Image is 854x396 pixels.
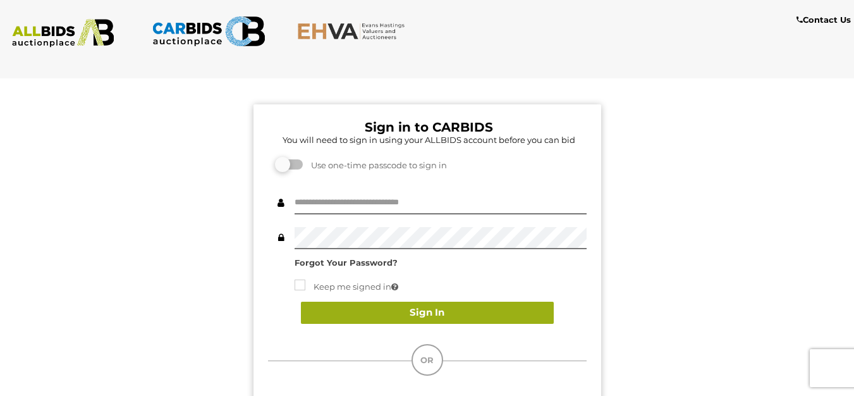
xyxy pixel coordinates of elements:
a: Contact Us [796,13,854,27]
label: Keep me signed in [295,280,398,294]
a: Forgot Your Password? [295,257,398,268]
div: OR [412,344,443,376]
b: Contact Us [796,15,851,25]
b: Sign in to CARBIDS [365,120,493,135]
span: Use one-time passcode to sign in [305,160,447,170]
img: EHVA.com.au [297,22,411,40]
h5: You will need to sign in using your ALLBIDS account before you can bid [271,135,587,144]
button: Sign In [301,302,554,324]
img: CARBIDS.com.au [152,13,265,50]
img: ALLBIDS.com.au [6,19,120,47]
